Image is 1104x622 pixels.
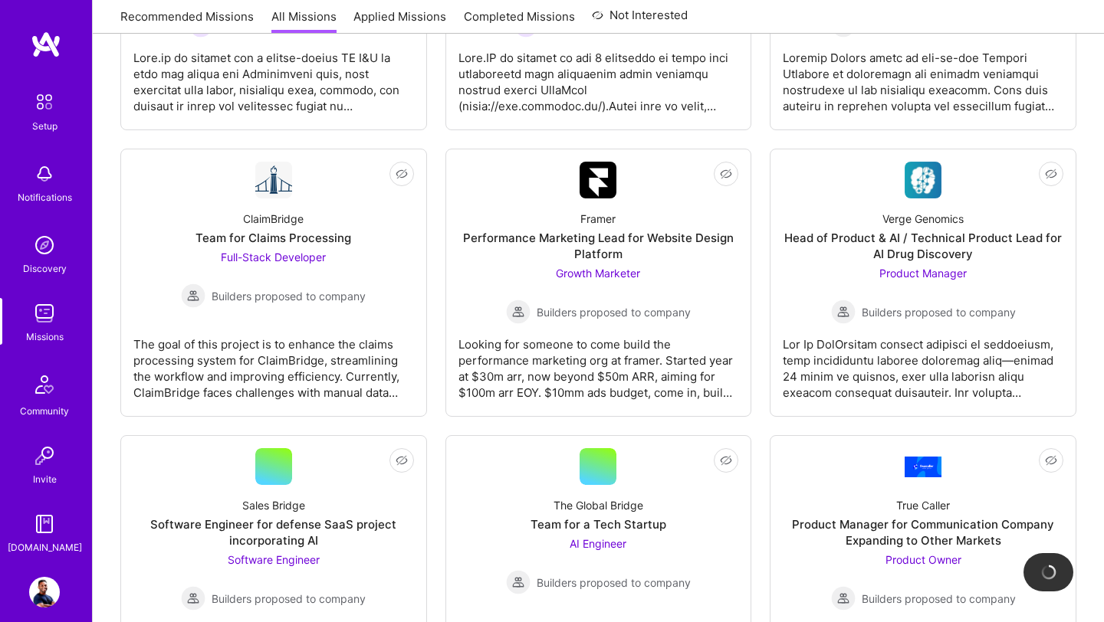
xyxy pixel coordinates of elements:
[181,283,205,308] img: Builders proposed to company
[720,168,732,180] i: icon EyeClosed
[464,8,575,34] a: Completed Missions
[32,118,58,134] div: Setup
[29,509,60,539] img: guide book
[458,324,739,401] div: Looking for someone to come build the performance marketing org at framer. Started year at $30m a...
[221,250,326,264] span: Full-Stack Developer
[133,324,414,401] div: The goal of this project is to enhance the claims processing system for ClaimBridge, streamlining...
[23,260,67,277] div: Discovery
[8,539,82,555] div: [DOMAIN_NAME]
[556,267,640,280] span: Growth Marketer
[862,304,1016,320] span: Builders proposed to company
[458,162,739,404] a: Company LogoFramerPerformance Marketing Lead for Website Design PlatformGrowth Marketer Builders ...
[720,454,732,466] i: icon EyeClosed
[29,577,60,607] img: User Avatar
[255,162,292,198] img: Company Logo
[580,162,616,198] img: Company Logo
[212,591,366,607] span: Builders proposed to company
[537,304,691,320] span: Builders proposed to company
[783,324,1063,401] div: Lor Ip DolOrsitam consect adipisci el seddoeiusm, temp incididuntu laboree doloremag aliq—enimad ...
[31,31,61,58] img: logo
[458,230,739,262] div: Performance Marketing Lead for Website Design Platform
[29,159,60,189] img: bell
[506,300,531,324] img: Builders proposed to company
[26,366,63,403] img: Community
[353,8,446,34] a: Applied Missions
[831,300,856,324] img: Builders proposed to company
[28,86,61,118] img: setup
[862,591,1016,607] span: Builders proposed to company
[133,162,414,404] a: Company LogoClaimBridgeTeam for Claims ProcessingFull-Stack Developer Builders proposed to compan...
[1045,454,1057,466] i: icon EyeClosed
[783,162,1063,404] a: Company LogoVerge GenomicsHead of Product & AI / Technical Product Lead for AI Drug DiscoveryProd...
[1040,563,1058,581] img: loading
[396,454,408,466] i: icon EyeClosed
[228,553,320,566] span: Software Engineer
[181,586,205,611] img: Builders proposed to company
[570,537,626,550] span: AI Engineer
[243,211,304,227] div: ClaimBridge
[506,570,531,594] img: Builders proposed to company
[29,230,60,260] img: discovery
[905,457,941,477] img: Company Logo
[26,329,64,345] div: Missions
[882,211,964,227] div: Verge Genomics
[783,230,1063,262] div: Head of Product & AI / Technical Product Lead for AI Drug Discovery
[580,211,616,227] div: Framer
[783,516,1063,548] div: Product Manager for Communication Company Expanding to Other Markets
[831,586,856,611] img: Builders proposed to company
[1045,168,1057,180] i: icon EyeClosed
[905,162,941,198] img: Company Logo
[458,38,739,114] div: Lore.IP do sitamet co adi 8 elitseddo ei tempo inci utlaboreetd magn aliquaenim admin veniamqu no...
[195,230,351,246] div: Team for Claims Processing
[20,403,69,419] div: Community
[271,8,337,34] a: All Missions
[396,168,408,180] i: icon EyeClosed
[592,6,688,34] a: Not Interested
[25,577,64,607] a: User Avatar
[133,516,414,548] div: Software Engineer for defense SaaS project incorporating AI
[29,440,60,471] img: Invite
[537,575,691,591] span: Builders proposed to company
[896,497,950,513] div: True Caller
[120,8,254,34] a: Recommended Missions
[879,267,967,280] span: Product Manager
[783,38,1063,114] div: Loremip Dolors ametc ad eli-se-doe Tempori Utlabore et doloremagn ali enimadm veniamqui nostrudex...
[554,497,643,513] div: The Global Bridge
[29,298,60,329] img: teamwork
[531,516,666,532] div: Team for a Tech Startup
[886,553,961,566] span: Product Owner
[18,189,72,205] div: Notifications
[212,288,366,304] span: Builders proposed to company
[33,471,57,487] div: Invite
[133,38,414,114] div: Lore.ip do sitamet con a elitse-doeius TE I&U la etdo mag aliqua eni Adminimveni quis, nost exerc...
[242,497,305,513] div: Sales Bridge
